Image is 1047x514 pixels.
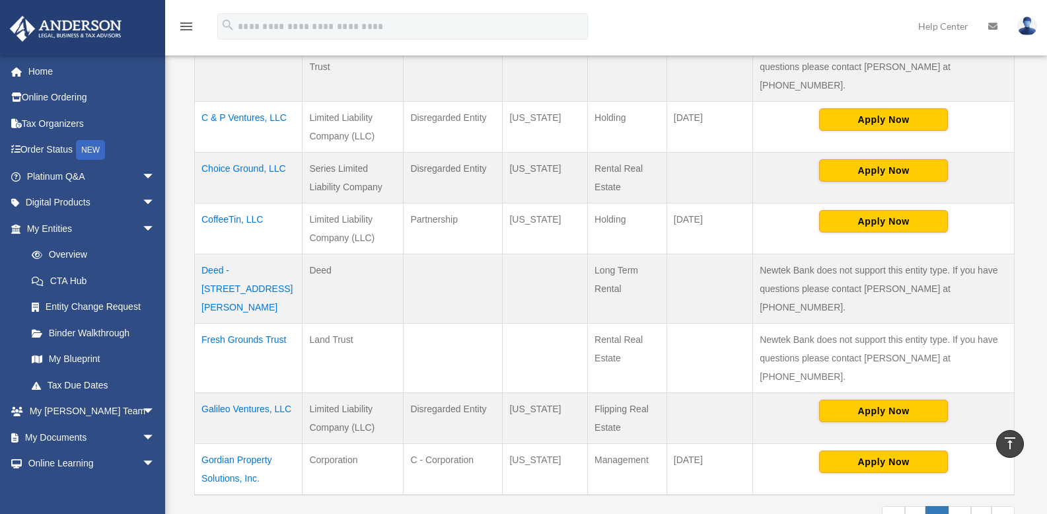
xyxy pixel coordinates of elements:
[1017,17,1037,36] img: User Pic
[195,254,303,324] td: Deed - [STREET_ADDRESS][PERSON_NAME]
[195,393,303,444] td: Galileo Ventures, LLC
[404,102,503,153] td: Disregarded Entity
[303,393,404,444] td: Limited Liability Company (LLC)
[303,324,404,393] td: Land Trust
[18,294,168,320] a: Entity Change Request
[404,203,503,254] td: Partnership
[819,451,948,473] button: Apply Now
[819,400,948,422] button: Apply Now
[503,102,588,153] td: [US_STATE]
[404,393,503,444] td: Disregarded Entity
[142,190,168,217] span: arrow_drop_down
[18,372,168,398] a: Tax Due Dates
[503,393,588,444] td: [US_STATE]
[588,324,667,393] td: Rental Real Estate
[588,102,667,153] td: Holding
[9,215,168,242] a: My Entitiesarrow_drop_down
[9,85,175,111] a: Online Ordering
[9,190,175,216] a: Digital Productsarrow_drop_down
[819,108,948,131] button: Apply Now
[9,163,175,190] a: Platinum Q&Aarrow_drop_down
[588,393,667,444] td: Flipping Real Estate
[819,210,948,233] button: Apply Now
[195,444,303,496] td: Gordian Property Solutions, Inc.
[18,242,162,268] a: Overview
[667,102,752,153] td: [DATE]
[18,346,168,373] a: My Blueprint
[996,430,1024,458] a: vertical_align_top
[303,153,404,203] td: Series Limited Liability Company
[588,254,667,324] td: Long Term Rental
[753,32,1015,102] td: Newtek Bank does not support this entity type. If you have questions please contact [PERSON_NAME]...
[9,58,175,85] a: Home
[303,32,404,102] td: Personal Property Trust
[195,324,303,393] td: Fresh Grounds Trust
[303,102,404,153] td: Limited Liability Company (LLC)
[303,444,404,496] td: Corporation
[503,203,588,254] td: [US_STATE]
[6,16,126,42] img: Anderson Advisors Platinum Portal
[195,153,303,203] td: Choice Ground, LLC
[404,153,503,203] td: Disregarded Entity
[9,424,175,451] a: My Documentsarrow_drop_down
[195,102,303,153] td: C & P Ventures, LLC
[221,18,235,32] i: search
[142,451,168,478] span: arrow_drop_down
[503,444,588,496] td: [US_STATE]
[18,268,168,294] a: CTA Hub
[303,254,404,324] td: Deed
[9,398,175,425] a: My [PERSON_NAME] Teamarrow_drop_down
[588,444,667,496] td: Management
[178,23,194,34] a: menu
[76,140,105,160] div: NEW
[503,153,588,203] td: [US_STATE]
[9,110,175,137] a: Tax Organizers
[819,159,948,182] button: Apply Now
[9,451,175,477] a: Online Learningarrow_drop_down
[142,163,168,190] span: arrow_drop_down
[588,203,667,254] td: Holding
[753,324,1015,393] td: Newtek Bank does not support this entity type. If you have questions please contact [PERSON_NAME]...
[195,32,303,102] td: Aurora Ventures Trust
[18,320,168,346] a: Binder Walkthrough
[404,444,503,496] td: C - Corporation
[142,398,168,425] span: arrow_drop_down
[142,215,168,242] span: arrow_drop_down
[753,254,1015,324] td: Newtek Bank does not support this entity type. If you have questions please contact [PERSON_NAME]...
[667,444,752,496] td: [DATE]
[178,18,194,34] i: menu
[9,137,175,164] a: Order StatusNEW
[303,203,404,254] td: Limited Liability Company (LLC)
[667,203,752,254] td: [DATE]
[588,153,667,203] td: Rental Real Estate
[195,203,303,254] td: CoffeeTin, LLC
[1002,435,1018,451] i: vertical_align_top
[142,424,168,451] span: arrow_drop_down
